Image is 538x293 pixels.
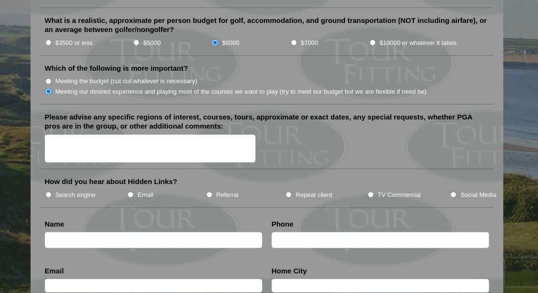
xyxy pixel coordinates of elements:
[45,16,489,34] label: What is a realistic, approximate per person budget for golf, accommodation, and ground transporta...
[380,38,456,48] label: $10000 or whatever it takes
[272,219,294,229] label: Phone
[55,87,427,97] label: Meeting our desired experience and playing most of the courses we want to play (try to meet our b...
[295,190,332,200] label: Repeat client
[45,266,64,276] label: Email
[45,64,188,73] label: Which of the following is more important?
[301,38,318,48] label: $7000
[222,38,239,48] label: $6000
[460,190,496,200] label: Social Media
[55,190,96,200] label: Search engine
[378,190,421,200] label: TV Commercial
[272,266,307,276] label: Home City
[137,190,153,200] label: Email
[45,219,64,229] label: Name
[55,38,93,48] label: $3500 or less
[216,190,239,200] label: Referral
[55,76,197,86] label: Meeting the budget (cut out whatever is necessary)
[45,177,178,186] label: How did you hear about Hidden Links?
[45,112,489,131] label: Please advise any specific regions of interest, courses, tours, approximate or exact dates, any s...
[143,38,160,48] label: $5000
